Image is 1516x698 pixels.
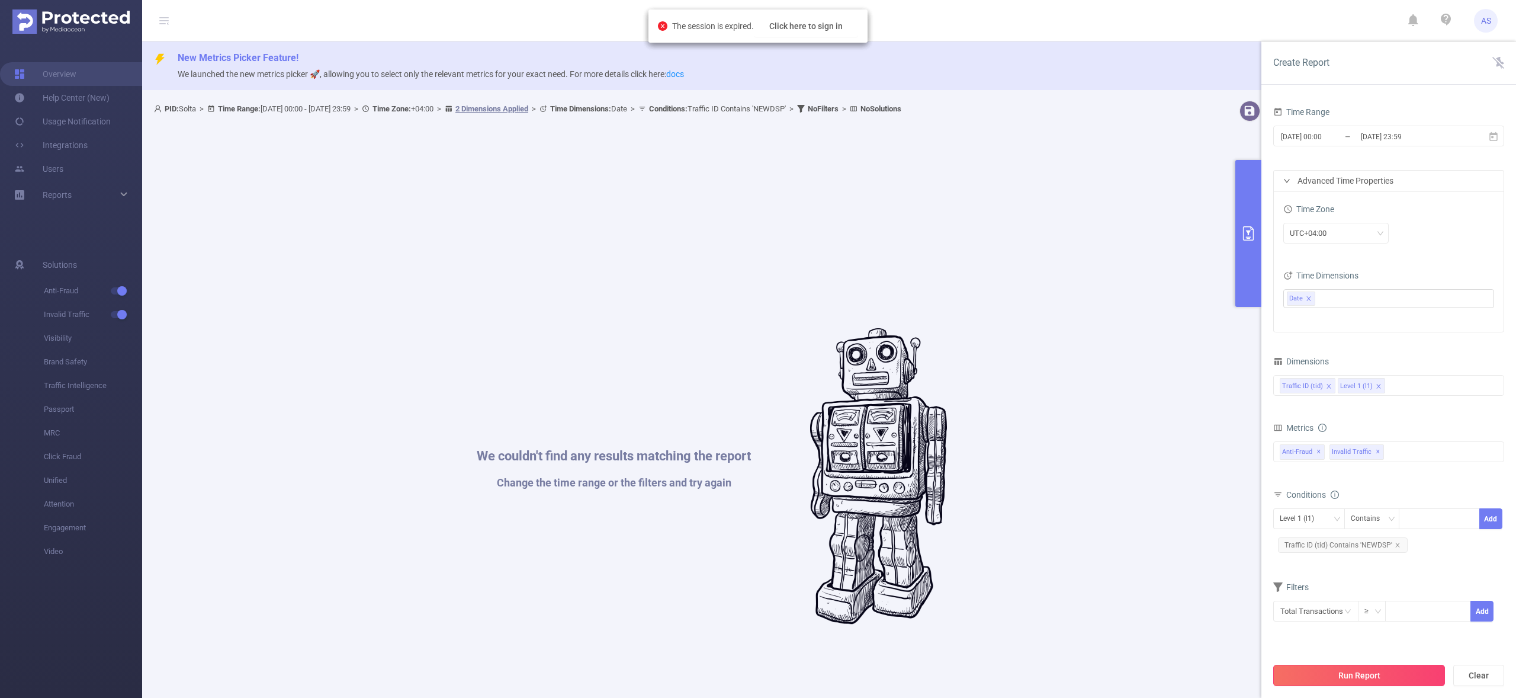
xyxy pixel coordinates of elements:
i: icon: close [1376,383,1382,390]
a: Overview [14,62,76,86]
span: Unified [44,469,142,492]
input: Start date [1280,129,1376,145]
span: > [196,104,207,113]
h1: Change the time range or the filters and try again [477,478,751,488]
li: Date [1287,292,1315,306]
b: PID: [165,104,179,113]
i: icon: close-circle [658,21,667,31]
b: No Filters [808,104,839,113]
span: Engagement [44,516,142,540]
div: Traffic ID (tid) [1282,379,1323,394]
span: > [351,104,362,113]
i: icon: info-circle [1331,491,1339,499]
span: Increase Value [1458,601,1470,611]
a: Integrations [14,133,88,157]
div: Level 1 (l1) [1340,379,1373,394]
span: Traffic ID (tid) Contains 'NEWDSP' [1278,537,1408,553]
div: Level 1 (l1) [1280,509,1322,529]
b: Time Zone: [372,104,411,113]
u: 2 Dimensions Applied [455,104,528,113]
img: # [810,328,947,625]
a: Help Center (New) [14,86,110,110]
button: Add [1470,601,1493,622]
span: Date [550,104,627,113]
input: End date [1360,129,1456,145]
span: Dimensions [1273,357,1329,366]
i: icon: right [1283,177,1290,184]
span: Passport [44,398,142,421]
input: filter select [1318,292,1319,306]
div: Contains [1351,509,1388,529]
a: Usage Notification [14,110,111,133]
button: Click here to sign in [754,15,858,37]
span: Attention [44,492,142,516]
span: ✕ [1316,445,1321,459]
span: We launched the new metrics picker 🚀, allowing you to select only the relevant metrics for your e... [178,69,684,79]
b: Time Range: [218,104,261,113]
span: > [433,104,445,113]
span: Click Fraud [44,445,142,469]
span: Conditions [1286,490,1339,500]
a: Users [14,157,63,181]
button: Clear [1453,665,1504,686]
img: Protected Media [12,9,130,34]
span: Create Report [1273,57,1329,68]
span: Traffic ID Contains 'NEWDSP' [649,104,786,113]
i: icon: down [1374,608,1382,616]
i: icon: user [154,105,165,113]
button: Run Report [1273,665,1445,686]
i: icon: close-circle [1491,381,1498,388]
span: Time Dimensions [1283,271,1358,280]
span: Anti-Fraud [1280,444,1325,460]
i: icon: thunderbolt [154,53,166,65]
span: MRC [44,421,142,445]
div: icon: rightAdvanced Time Properties [1274,171,1504,191]
b: Time Dimensions : [550,104,611,113]
i: icon: down [1463,614,1467,619]
a: docs [666,69,684,79]
span: Invalid Traffic [44,303,142,326]
i: icon: close [1395,542,1401,548]
span: Video [44,540,142,563]
span: > [627,104,638,113]
span: ✕ [1376,445,1380,459]
span: Decrease Value [1458,611,1470,622]
span: Brand Safety [44,350,142,374]
i: icon: close [1326,383,1332,390]
b: Conditions : [649,104,688,113]
span: > [786,104,797,113]
li: Traffic ID (tid) [1280,378,1335,393]
span: AS [1481,9,1491,33]
i: icon: down [1388,516,1395,524]
div: ≥ [1364,601,1377,621]
span: Filters [1273,582,1309,592]
li: Level 1 (l1) [1338,378,1385,393]
h1: We couldn't find any results matching the report [477,450,751,463]
span: Metrics [1273,423,1313,433]
span: New Metrics Picker Feature! [178,52,298,63]
span: Time Zone [1283,204,1334,214]
span: Solutions [43,253,77,277]
span: > [528,104,539,113]
span: Visibility [44,326,142,350]
i: icon: close-circle [1480,295,1488,302]
span: Reports [43,190,72,200]
span: > [839,104,850,113]
span: Solta [DATE] 00:00 - [DATE] 23:59 +04:00 [154,104,901,113]
i: icon: down [1377,230,1384,238]
span: Traffic Intelligence [44,374,142,398]
span: Date [1289,292,1303,305]
i: icon: up [1463,605,1467,609]
button: Add [1479,508,1502,529]
span: Time Range [1273,107,1329,117]
span: The session is expired. [672,21,858,31]
i: icon: close [1306,296,1312,303]
b: No Solutions [860,104,901,113]
span: Anti-Fraud [44,279,142,303]
span: Invalid Traffic [1329,444,1384,460]
i: icon: down [1334,516,1341,524]
a: Reports [43,183,72,207]
i: icon: info-circle [1318,424,1326,432]
div: UTC+04:00 [1290,223,1335,243]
